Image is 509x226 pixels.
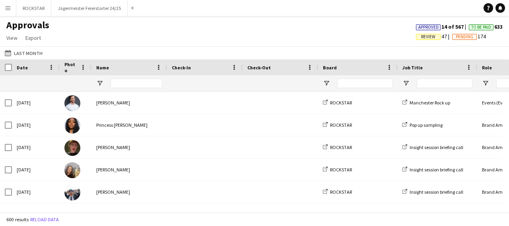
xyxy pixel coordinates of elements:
[12,114,60,136] div: [DATE]
[402,65,423,71] span: Job Title
[91,159,167,181] div: [PERSON_NAME]
[482,65,492,71] span: Role
[452,33,486,40] span: 174
[91,114,167,136] div: Princess [PERSON_NAME]
[323,80,330,87] button: Open Filter Menu
[410,100,450,106] span: Manchester Rock up
[402,189,463,195] a: Insight session briefing call
[330,189,352,195] span: ROCKSTAR
[416,23,469,30] span: 14 of 567
[417,79,472,88] input: Job Title Filter Input
[456,34,473,39] span: Pending
[330,122,352,128] span: ROCKSTAR
[410,144,463,150] span: Insight session briefing call
[402,80,410,87] button: Open Filter Menu
[418,25,439,30] span: Approved
[12,159,60,181] div: [DATE]
[64,140,80,156] img: Charlie Mattinson
[410,122,443,128] span: Pop up sampling
[64,95,80,111] img: James Whitehurst
[6,34,17,41] span: View
[64,118,80,134] img: Princess Nadine
[91,203,167,225] div: [PERSON_NAME]
[471,25,491,30] span: To Be Paid
[410,189,463,195] span: Insight session briefing call
[12,181,60,203] div: [DATE]
[64,61,77,73] span: Photo
[25,34,41,41] span: Export
[96,80,103,87] button: Open Filter Menu
[247,65,271,71] span: Check-Out
[416,33,452,40] span: 47
[96,65,109,71] span: Name
[12,92,60,114] div: [DATE]
[330,144,352,150] span: ROCKSTAR
[3,48,44,58] button: Last Month
[482,80,489,87] button: Open Filter Menu
[323,100,352,106] a: ROCKSTAR
[421,34,435,39] span: Review
[12,203,60,225] div: [DATE]
[323,167,352,173] a: ROCKSTAR
[91,181,167,203] div: [PERSON_NAME]
[410,167,463,173] span: Insight session briefing call
[469,23,503,30] span: 633
[402,167,463,173] a: Insight session briefing call
[91,92,167,114] div: [PERSON_NAME]
[12,136,60,158] div: [DATE]
[111,79,162,88] input: Name Filter Input
[330,100,352,106] span: ROCKSTAR
[330,167,352,173] span: ROCKSTAR
[172,65,191,71] span: Check-In
[323,122,352,128] a: ROCKSTAR
[3,33,21,43] a: View
[402,144,463,150] a: Insight session briefing call
[402,100,450,106] a: Manchester Rock up
[51,0,128,16] button: Jägermeister Feierstarter 24/25
[323,65,337,71] span: Board
[64,162,80,178] img: Libby Bennett
[16,0,51,16] button: ROCKSTAR
[323,144,352,150] a: ROCKSTAR
[323,189,352,195] a: ROCKSTAR
[22,33,44,43] a: Export
[402,122,443,128] a: Pop up sampling
[29,215,60,224] button: Reload data
[17,65,28,71] span: Date
[64,185,80,200] img: Emmanuel Marcial
[337,79,393,88] input: Board Filter Input
[91,136,167,158] div: [PERSON_NAME]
